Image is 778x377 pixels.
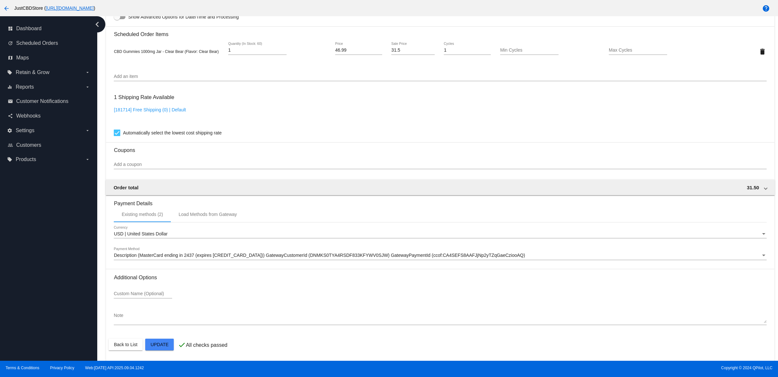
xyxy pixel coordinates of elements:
h3: Additional Options [114,274,766,281]
input: Price [335,48,382,53]
mat-icon: check [178,341,186,349]
a: [URL][DOMAIN_NAME] [46,6,94,11]
h3: Coupons [114,142,766,153]
input: Add an item [114,74,766,79]
i: settings [7,128,12,133]
i: arrow_drop_down [85,70,90,75]
a: Web:[DATE] API:2025.09.04.1242 [85,366,144,370]
h3: 1 Shipping Rate Available [114,90,174,104]
span: Reports [16,84,34,90]
span: Order total [113,185,138,190]
input: Add a coupon [114,162,766,167]
i: chevron_left [92,19,102,30]
a: Terms & Conditions [6,366,39,370]
span: Scheduled Orders [16,40,58,46]
a: share Webhooks [8,111,90,121]
a: update Scheduled Orders [8,38,90,48]
i: dashboard [8,26,13,31]
h3: Scheduled Order Items [114,26,766,37]
span: Description (MasterCard ending in 2437 (expires [CREDIT_CARD_DATA])) GatewayCustomerId (DNMKS0TYA... [114,253,525,258]
span: Automatically select the lowest cost shipping rate [123,129,221,137]
span: Dashboard [16,26,41,31]
mat-icon: arrow_back [3,5,10,12]
span: CBD Gummies 1000mg Jar - Clear Bear (Flavor: Clear Bear) [114,49,218,54]
input: Quantity (In Stock: 60) [228,48,287,53]
a: map Maps [8,53,90,63]
span: Customer Notifications [16,98,68,104]
span: Webhooks [16,113,41,119]
span: Maps [16,55,29,61]
mat-icon: delete [759,48,766,56]
i: arrow_drop_down [85,84,90,90]
i: email [8,99,13,104]
i: local_offer [7,157,12,162]
mat-icon: help [762,5,770,12]
a: email Customer Notifications [8,96,90,107]
mat-select: Currency [114,232,766,237]
input: Sale Price [391,48,434,53]
button: Update [145,339,174,350]
span: Customers [16,142,41,148]
i: equalizer [7,84,12,90]
i: map [8,55,13,60]
input: Max Cycles [609,48,667,53]
span: Update [150,342,169,347]
i: update [8,41,13,46]
i: local_offer [7,70,12,75]
span: USD | United States Dollar [114,231,167,236]
i: arrow_drop_down [85,128,90,133]
h3: Payment Details [114,195,766,207]
p: All checks passed [186,342,227,348]
input: Min Cycles [500,48,559,53]
span: Show Advanced Options for Date/Time and Processing [128,14,239,20]
mat-select: Payment Method [114,253,766,258]
input: Custom Name (Optional) [114,291,172,296]
div: Existing methods (2) [122,212,163,217]
span: Products [16,157,36,162]
a: Privacy Policy [50,366,75,370]
span: Back to List [114,342,137,347]
a: people_outline Customers [8,140,90,150]
input: Cycles [444,48,491,53]
a: [181714] Free Shipping (0) | Default [114,107,186,112]
a: dashboard Dashboard [8,23,90,34]
i: arrow_drop_down [85,157,90,162]
button: Back to List [109,339,142,350]
span: 31.50 [747,185,759,190]
span: JustCBDStore ( ) [14,6,95,11]
mat-expansion-panel-header: Order total 31.50 [106,180,774,195]
i: share [8,113,13,119]
span: Copyright © 2024 QPilot, LLC [395,366,772,370]
i: people_outline [8,143,13,148]
div: Load Methods from Gateway [179,212,237,217]
span: Retain & Grow [16,69,49,75]
span: Settings [16,128,34,133]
